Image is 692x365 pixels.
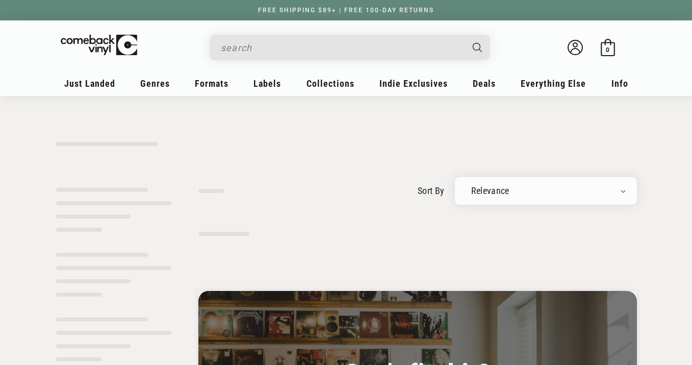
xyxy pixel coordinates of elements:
[195,78,228,89] span: Formats
[473,78,496,89] span: Deals
[64,78,115,89] span: Just Landed
[521,78,586,89] span: Everything Else
[253,78,281,89] span: Labels
[418,184,445,198] label: sort by
[611,78,628,89] span: Info
[606,46,609,54] span: 0
[306,78,354,89] span: Collections
[464,35,491,60] button: Search
[140,78,170,89] span: Genres
[379,78,448,89] span: Indie Exclusives
[248,7,444,14] a: FREE SHIPPING $89+ | FREE 100-DAY RETURNS
[221,37,463,58] input: search
[210,35,490,60] div: Search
